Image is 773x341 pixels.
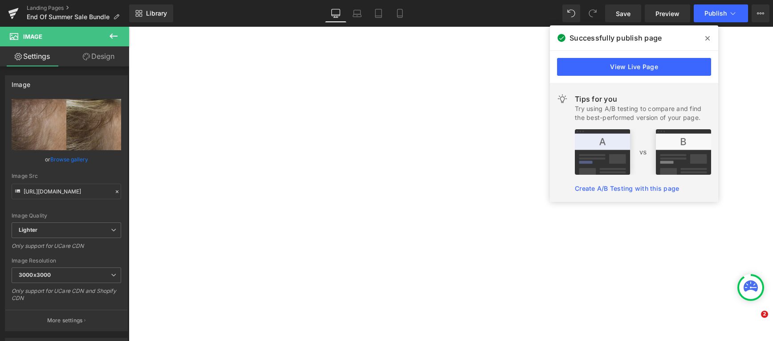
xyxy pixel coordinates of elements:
[5,310,127,331] button: More settings
[761,311,768,318] span: 2
[557,58,711,76] a: View Live Page
[584,4,602,22] button: Redo
[575,185,679,192] a: Create A/B Testing with this page
[743,311,764,332] iframe: Intercom live chat
[27,13,110,21] span: End Of Summer Sale Bundle
[12,258,121,264] div: Image Resolution
[562,4,580,22] button: Undo
[12,173,121,179] div: Image Src
[19,226,37,233] b: Lighter
[146,9,167,17] span: Library
[325,4,346,22] a: Desktop
[12,155,121,164] div: or
[368,4,389,22] a: Tablet
[575,104,711,122] div: Try using A/B testing to compare and find the best-performed version of your page.
[12,288,121,308] div: Only support for UCare CDN and Shopify CDN
[616,9,631,18] span: Save
[346,4,368,22] a: Laptop
[47,316,83,325] p: More settings
[557,94,568,104] img: light.svg
[575,129,711,175] img: tip.png
[12,184,121,199] input: Link
[12,242,121,255] div: Only support for UCare CDN
[27,4,129,12] a: Landing Pages
[645,4,690,22] a: Preview
[50,152,88,167] a: Browse gallery
[389,4,411,22] a: Mobile
[570,33,662,43] span: Successfully publish page
[66,46,131,66] a: Design
[12,213,121,219] div: Image Quality
[694,4,748,22] button: Publish
[129,4,173,22] a: New Library
[752,4,769,22] button: More
[655,9,679,18] span: Preview
[704,10,727,17] span: Publish
[23,33,42,40] span: Image
[19,271,51,278] b: 3000x3000
[575,94,711,104] div: Tips for you
[12,76,30,88] div: Image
